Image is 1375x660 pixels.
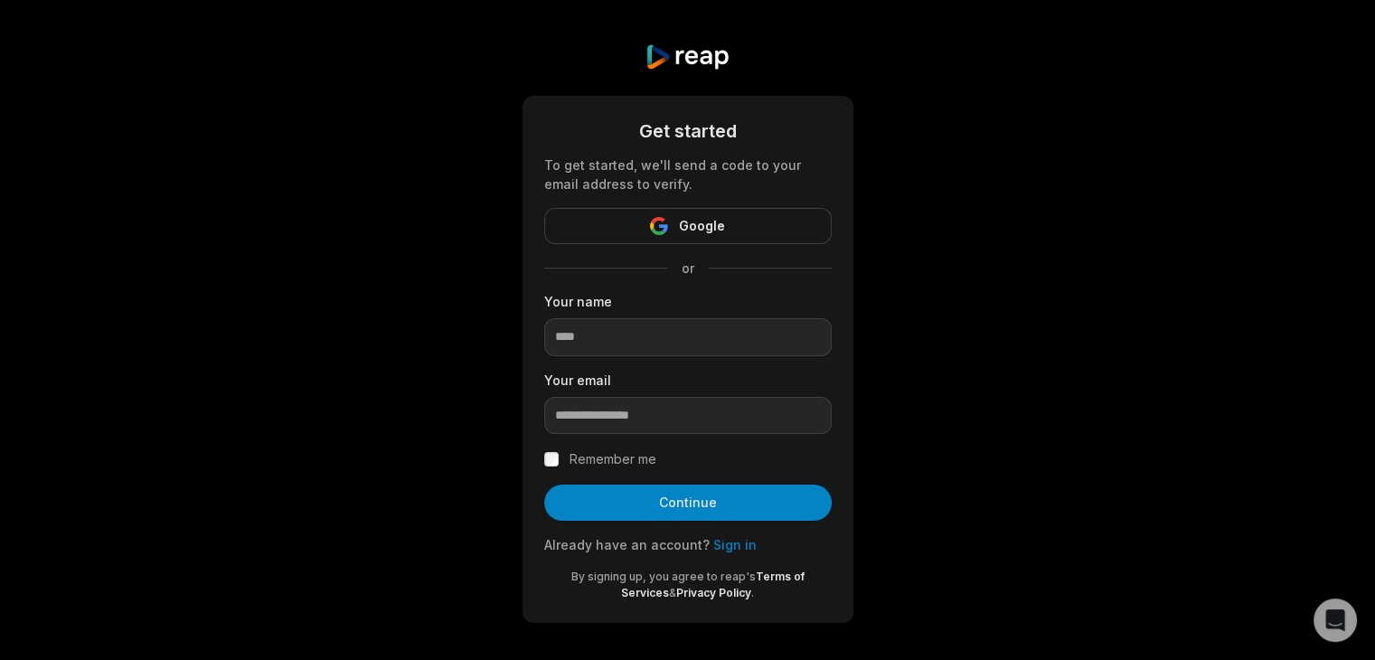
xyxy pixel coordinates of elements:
[1314,599,1357,642] div: Open Intercom Messenger
[544,208,832,244] button: Google
[570,448,656,470] label: Remember me
[667,259,709,278] span: or
[676,586,751,599] a: Privacy Policy
[544,371,832,390] label: Your email
[544,485,832,521] button: Continue
[713,537,757,552] a: Sign in
[679,215,725,237] span: Google
[571,570,756,583] span: By signing up, you agree to reap's
[544,292,832,311] label: Your name
[544,156,832,193] div: To get started, we'll send a code to your email address to verify.
[645,43,730,71] img: reap
[621,570,805,599] a: Terms of Services
[544,537,710,552] span: Already have an account?
[544,118,832,145] div: Get started
[669,586,676,599] span: &
[751,586,754,599] span: .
